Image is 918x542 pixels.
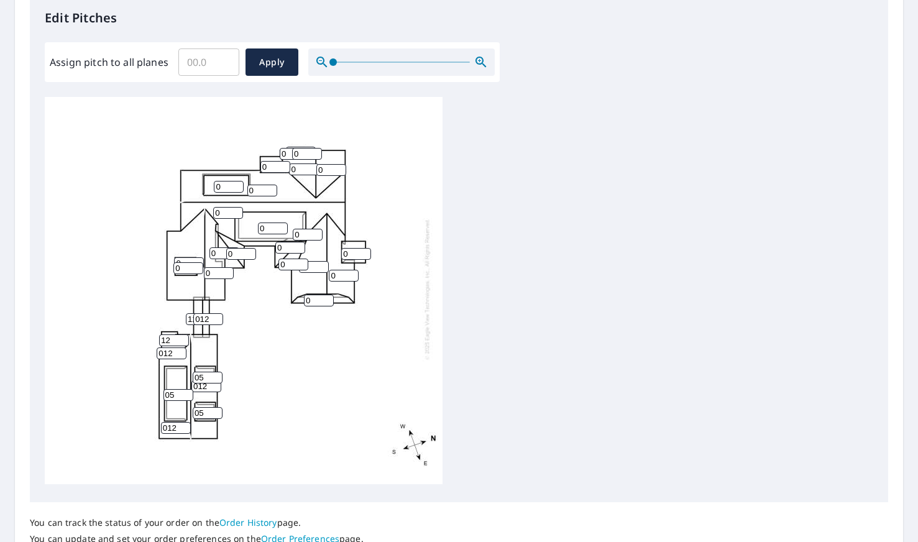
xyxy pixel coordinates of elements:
button: Apply [246,48,298,76]
p: You can track the status of your order on the page. [30,517,364,528]
span: Apply [255,55,288,70]
label: Assign pitch to all planes [50,55,168,70]
p: Edit Pitches [45,9,873,27]
input: 00.0 [178,45,239,80]
a: Order History [219,517,277,528]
